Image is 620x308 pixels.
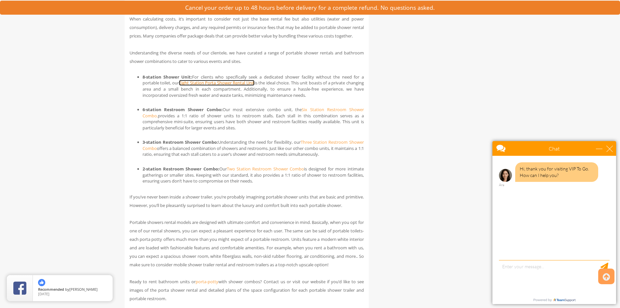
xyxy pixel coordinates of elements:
p: Ready to rent bathroom units or with shower combos? Contact us or visit our website if you’d like... [130,277,364,303]
a: porta-potty [196,279,218,285]
p: If you’ve never been inside a shower trailer, you’re probably imagining portable shower units tha... [130,193,364,210]
strong: 2-station Restroom Shower Combo: [143,166,219,172]
strong: 3-station Restroom Shower Combo: [143,139,218,145]
li: Our is designed for more intimate gatherings or smaller sites. Keeping with our standard, it also... [143,166,364,184]
a: Eight Station Porta Shower Rental Unit [179,80,254,86]
a: Three Station Restroom Shower Combo [143,139,364,151]
span: [PERSON_NAME] [69,287,98,292]
p: Understanding the diverse needs of our clientele, we have curated a range of portable shower rent... [130,49,364,66]
a: Six Station Restroom Shower Combo, [143,107,364,119]
strong: 8-station Shower Unit: [143,74,192,80]
span: [DATE] [38,291,49,296]
li: Our most extensive combo unit, the provides a 1:1 ratio of shower units to restroom stalls. Each ... [143,107,364,131]
img: Review Rating [13,282,26,295]
li: For clients who specifically seek a dedicated shower facility without the need for a portable toi... [143,74,364,98]
a: Two Station Restroom Shower Combo [227,166,304,172]
p: When calculating costs, it’s important to consider not just the base rental fee but also utilitie... [130,15,364,40]
strong: 6-station Restroom Shower Combo: [143,107,223,112]
p: Portable showers rental models are designed with ultimate comfort and convenience in mind. Basica... [130,218,364,269]
iframe: Live Chat Box [489,137,620,308]
img: thumbs up icon [38,279,45,286]
span: Recommended [38,287,64,292]
li: Understanding the need for flexibility, our offers a balanced combination of showers and restroom... [143,139,364,157]
span: by [38,287,107,292]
